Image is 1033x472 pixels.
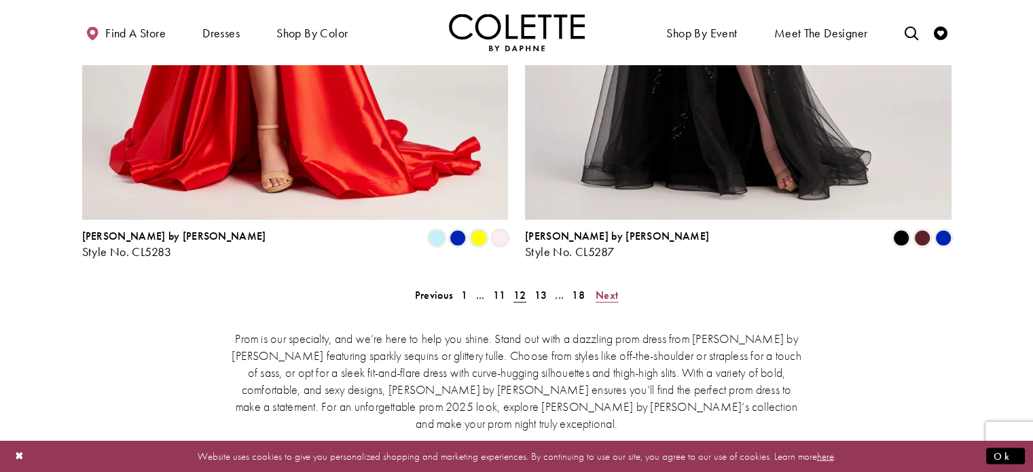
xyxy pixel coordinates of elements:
[492,230,508,247] i: Light Pink
[568,285,589,305] a: 18
[82,14,169,51] a: Find a store
[551,285,568,305] a: ...
[276,26,348,40] span: Shop by color
[525,244,614,259] span: Style No. CL5287
[513,288,526,302] span: 12
[8,444,31,468] button: Close Dialog
[555,288,564,302] span: ...
[449,14,585,51] a: Visit Home Page
[488,285,509,305] a: 11
[663,14,740,51] span: Shop By Event
[817,449,834,462] a: here
[457,285,471,305] a: 1
[82,244,172,259] span: Style No. CL5283
[914,230,930,247] i: Wine
[415,288,453,302] span: Previous
[774,26,868,40] span: Meet the designer
[935,230,952,247] i: Royal Blue
[572,288,585,302] span: 18
[592,285,622,305] a: Next Page
[429,230,445,247] i: Light Blue
[901,14,921,51] a: Toggle search
[273,14,351,51] span: Shop by color
[82,229,266,243] span: [PERSON_NAME] by [PERSON_NAME]
[202,26,240,40] span: Dresses
[492,288,505,302] span: 11
[525,230,709,259] div: Colette by Daphne Style No. CL5287
[449,14,585,51] img: Colette by Daphne
[771,14,871,51] a: Meet the designer
[986,448,1025,465] button: Submit Dialog
[228,330,805,432] p: Prom is our specialty, and we’re here to help you shine. Stand out with a dazzling prom dress fro...
[596,288,618,302] span: Next
[525,229,709,243] span: [PERSON_NAME] by [PERSON_NAME]
[893,230,909,247] i: Black
[534,288,547,302] span: 13
[82,230,266,259] div: Colette by Daphne Style No. CL5283
[472,285,489,305] a: ...
[509,285,530,305] span: Current page
[98,447,935,465] p: Website uses cookies to give you personalized shopping and marketing experiences. By continuing t...
[450,230,466,247] i: Royal Blue
[930,14,951,51] a: Check Wishlist
[471,230,487,247] i: Yellow
[476,288,485,302] span: ...
[199,14,243,51] span: Dresses
[530,285,551,305] a: 13
[105,26,166,40] span: Find a store
[411,285,457,305] a: Prev Page
[666,26,737,40] span: Shop By Event
[461,288,467,302] span: 1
